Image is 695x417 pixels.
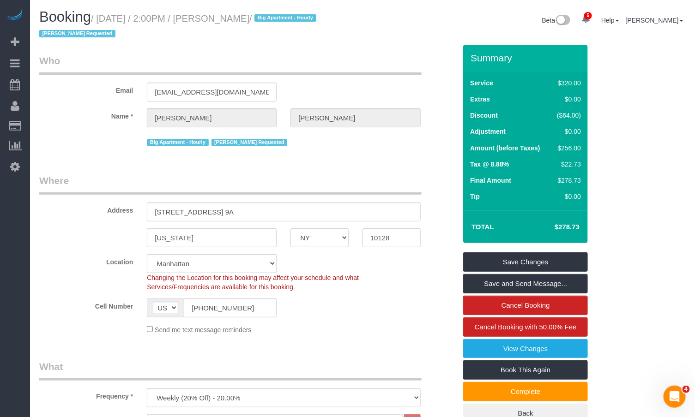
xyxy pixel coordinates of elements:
[39,13,319,39] small: / [DATE] / 2:00PM / [PERSON_NAME]
[554,78,581,88] div: $320.00
[39,9,91,25] span: Booking
[470,192,480,201] label: Tip
[39,360,422,381] legend: What
[554,160,581,169] div: $22.73
[683,386,690,393] span: 4
[147,228,277,247] input: City
[463,274,588,293] a: Save and Send Message...
[470,127,506,136] label: Adjustment
[463,252,588,272] a: Save Changes
[554,127,581,136] div: $0.00
[147,83,277,101] input: Email
[471,223,494,231] strong: Total
[32,83,140,95] label: Email
[32,298,140,311] label: Cell Number
[6,9,24,22] img: Automaid Logo
[601,17,619,24] a: Help
[664,386,686,408] iframe: Intercom live chat
[463,382,588,401] a: Complete
[463,296,588,315] a: Cancel Booking
[584,12,592,19] span: 5
[39,54,422,75] legend: Who
[39,174,422,195] legend: Where
[554,192,581,201] div: $0.00
[32,108,140,121] label: Name *
[470,95,490,104] label: Extras
[470,111,498,120] label: Discount
[470,176,511,185] label: Final Amount
[577,9,595,30] a: 5
[463,360,588,380] a: Book This Again
[212,139,288,146] span: [PERSON_NAME] Requested
[626,17,683,24] a: [PERSON_NAME]
[527,223,580,231] h4: $278.73
[470,160,509,169] label: Tax @ 8.88%
[554,95,581,104] div: $0.00
[470,143,540,153] label: Amount (before Taxes)
[471,53,583,63] h3: Summary
[147,139,208,146] span: Big Apartment - Hourly
[542,17,571,24] a: Beta
[32,254,140,267] label: Location
[363,228,421,247] input: Zip Code
[463,339,588,358] a: View Changes
[463,317,588,337] a: Cancel Booking with 50.00% Fee
[155,326,251,334] span: Send me text message reminders
[254,14,316,22] span: Big Apartment - Hourly
[554,111,581,120] div: ($64.00)
[554,143,581,153] div: $256.00
[475,323,577,331] span: Cancel Booking with 50.00% Fee
[555,15,570,27] img: New interface
[184,298,277,317] input: Cell Number
[554,176,581,185] div: $278.73
[147,108,277,127] input: First Name
[290,108,420,127] input: Last Name
[32,388,140,401] label: Frequency *
[470,78,493,88] label: Service
[147,274,359,291] span: Changing the Location for this booking may affect your schedule and what Services/Frequencies are...
[39,30,115,37] span: [PERSON_NAME] Requested
[32,203,140,215] label: Address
